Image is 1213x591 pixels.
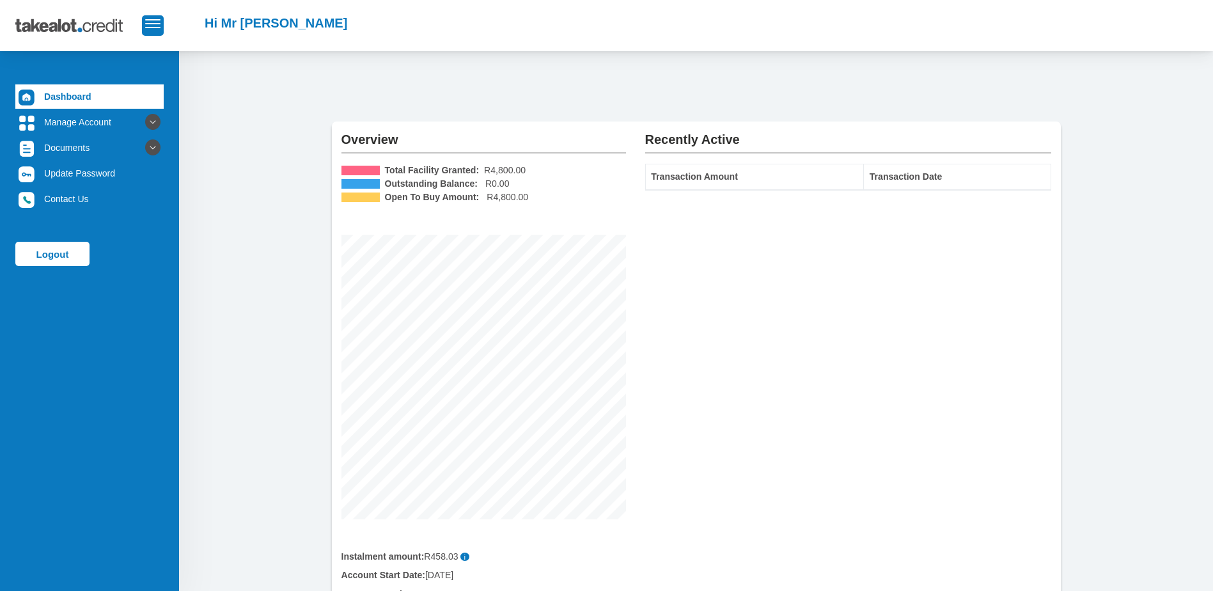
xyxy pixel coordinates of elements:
a: Documents [15,136,164,160]
span: i [460,553,470,561]
b: Outstanding Balance: [385,177,478,191]
a: Contact Us [15,187,164,211]
div: R458.03 [341,550,626,563]
h2: Recently Active [645,122,1051,147]
span: R4,800.00 [487,191,528,204]
b: Account Start Date: [341,570,425,580]
img: takealot_credit_logo.svg [15,10,142,42]
b: Total Facility Granted: [385,164,480,177]
span: R4,800.00 [484,164,526,177]
b: Open To Buy Amount: [385,191,480,204]
a: Logout [15,242,90,266]
div: [DATE] [332,569,636,582]
a: Manage Account [15,110,164,134]
a: Update Password [15,161,164,185]
h2: Hi Mr [PERSON_NAME] [205,15,347,31]
h2: Overview [341,122,626,147]
b: Instalment amount: [341,551,425,562]
a: Dashboard [15,84,164,109]
span: R0.00 [485,177,510,191]
th: Transaction Date [864,164,1051,190]
th: Transaction Amount [645,164,864,190]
